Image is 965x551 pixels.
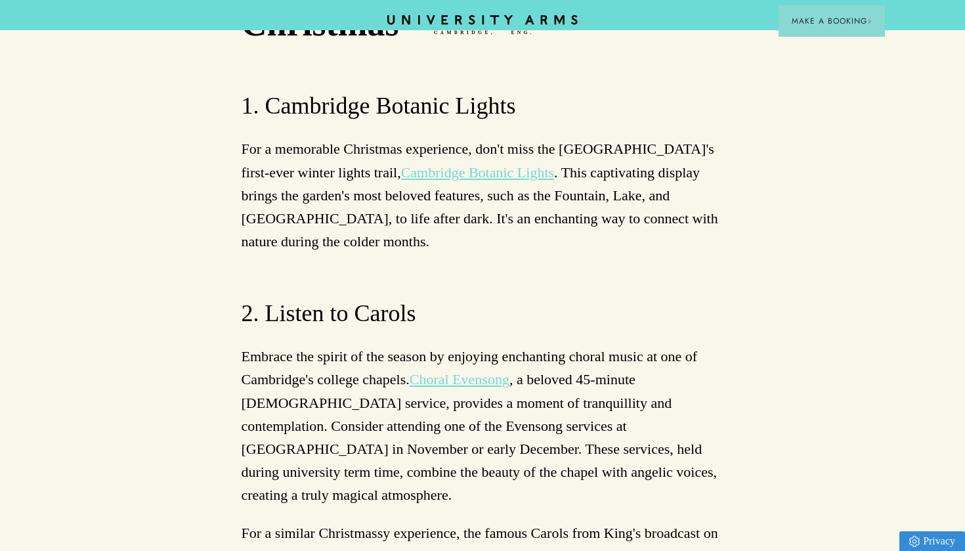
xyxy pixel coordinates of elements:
a: Cambridge Botanic Lights [401,164,554,181]
img: Privacy [909,536,920,547]
a: Privacy [899,531,965,551]
p: Embrace the spirit of the season by enjoying enchanting choral music at one of Cambridge's colleg... [242,345,724,506]
a: Home [387,15,578,35]
button: Make a BookingArrow icon [779,5,885,37]
span: Make a Booking [792,15,872,27]
h3: 2. Listen to Carols [242,298,724,330]
p: For a memorable Christmas experience, don't miss the [GEOGRAPHIC_DATA]'s first-ever winter lights... [242,137,724,253]
img: Arrow icon [867,19,872,24]
h3: 1. Cambridge Botanic Lights [242,91,724,122]
a: Choral Evensong [410,371,509,387]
